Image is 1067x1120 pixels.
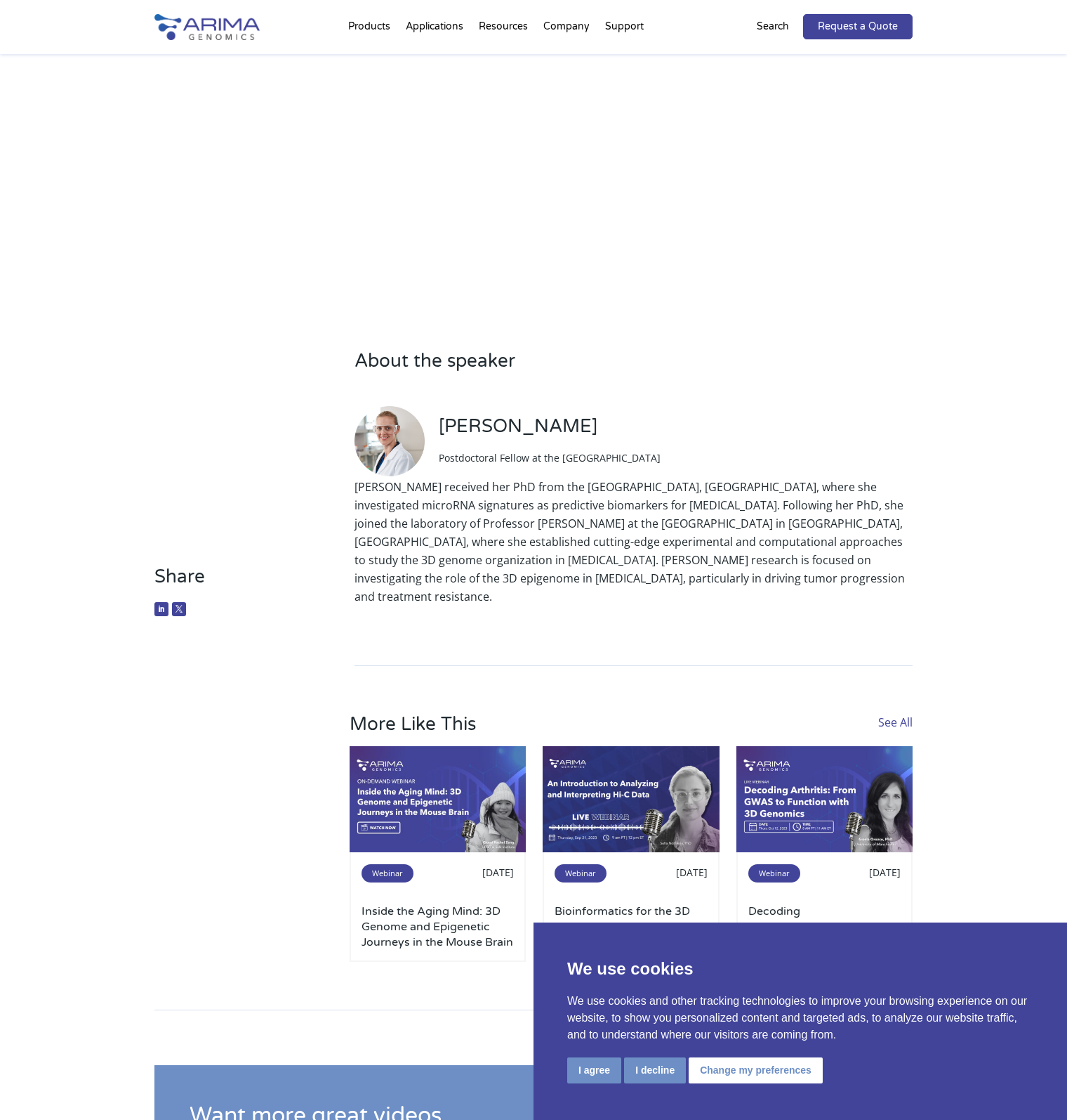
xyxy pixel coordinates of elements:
img: Sep-2023-Webinar-500x300.jpg [543,746,719,852]
h3: Share [154,566,312,599]
img: October-2023-Webinar-1-500x300.jpg [736,746,913,852]
span: [DATE] [482,866,514,879]
p: [PERSON_NAME] received her PhD from the [GEOGRAPHIC_DATA], [GEOGRAPHIC_DATA], where she investiga... [354,478,913,617]
img: Dr.-Joanna.png [354,404,425,478]
span: [DATE] [676,866,708,879]
span: Postdoctoral Fellow at the [GEOGRAPHIC_DATA] [439,451,661,464]
p: We use cookies and other tracking technologies to improve your browsing experience on our website... [567,993,1033,1043]
span: Webinar [362,864,413,883]
button: Change my preferences [689,1057,823,1083]
h3: About the speaker [354,350,913,383]
h3: More Like This [350,713,624,746]
img: Arima-Genomics-logo [154,14,260,40]
p: We use cookies [567,956,1033,982]
span: Webinar [748,864,800,883]
a: Decoding [MEDICAL_DATA]: From GWAS to Function with 3D Genomics [748,904,901,950]
button: I decline [624,1057,686,1083]
h3: [PERSON_NAME] [439,415,661,448]
a: Bioinformatics for the 3D Genome: An Introduction to Analyzing and Interpreting Hi-C Data [555,904,707,950]
img: Use-This-For-Webinar-Images-3-500x300.jpg [350,746,526,852]
span: Webinar [555,864,607,883]
button: I agree [567,1057,621,1083]
a: Inside the Aging Mind: 3D Genome and Epigenetic Journeys in the Mouse Brain [362,904,514,950]
span: [DATE] [869,866,901,879]
a: See All [878,715,913,730]
a: Request a Quote [803,14,913,39]
p: Search [757,18,789,36]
